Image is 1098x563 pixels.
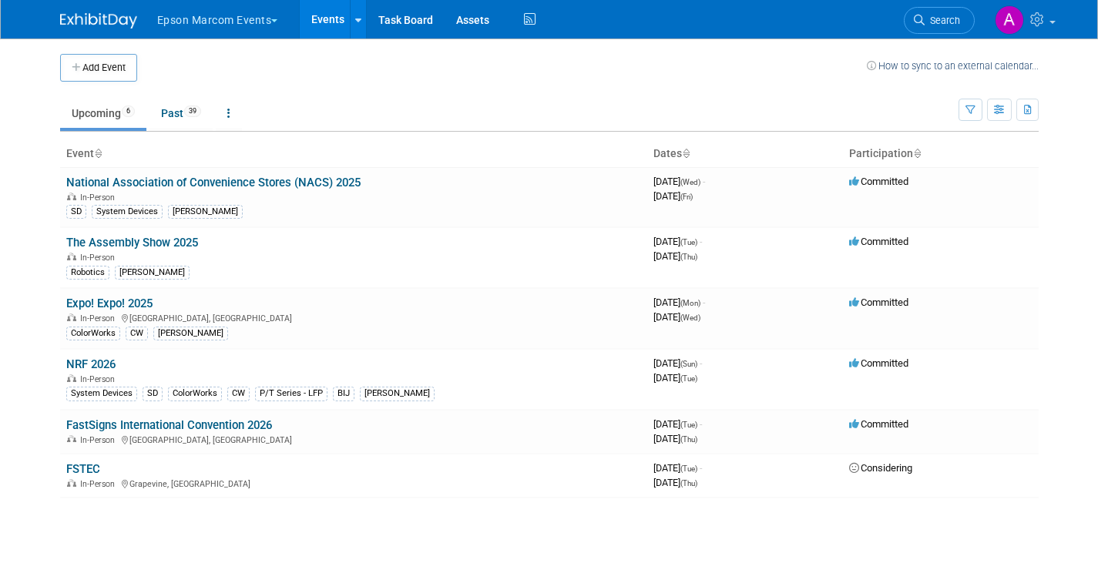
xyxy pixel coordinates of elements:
div: Grapevine, [GEOGRAPHIC_DATA] [66,477,641,489]
a: FSTEC [66,462,100,476]
span: - [700,236,702,247]
span: (Tue) [680,238,697,246]
a: Sort by Participation Type [913,147,921,159]
span: [DATE] [653,297,705,308]
a: Search [904,7,975,34]
a: Upcoming6 [60,99,146,128]
span: - [700,462,702,474]
span: Committed [849,357,908,369]
span: In-Person [80,479,119,489]
a: National Association of Convenience Stores (NACS) 2025 [66,176,361,189]
span: [DATE] [653,372,697,384]
span: - [703,297,705,308]
div: CW [126,327,148,340]
div: SD [143,387,163,400]
a: Expo! Expo! 2025 [66,297,153,310]
span: In-Person [80,374,119,384]
span: (Thu) [680,479,697,488]
div: [PERSON_NAME] [360,387,435,400]
span: Committed [849,418,908,430]
a: Sort by Event Name [94,147,102,159]
img: ExhibitDay [60,13,137,28]
a: NRF 2026 [66,357,116,371]
span: [DATE] [653,462,702,474]
span: Search [925,15,960,26]
span: (Tue) [680,421,697,429]
img: In-Person Event [67,193,76,200]
span: [DATE] [653,250,697,262]
div: ColorWorks [168,387,222,400]
span: (Thu) [680,253,697,261]
span: In-Person [80,253,119,263]
span: [DATE] [653,236,702,247]
div: P/T Series - LFP [255,387,327,400]
span: 6 [122,106,135,117]
span: (Wed) [680,313,700,322]
span: (Wed) [680,178,700,186]
span: - [703,176,705,187]
div: BIJ [333,387,354,400]
span: Committed [849,297,908,308]
div: ColorWorks [66,327,120,340]
span: (Tue) [680,374,697,383]
th: Dates [647,141,843,167]
img: Alex Madrid [995,5,1024,35]
img: In-Person Event [67,479,76,487]
a: The Assembly Show 2025 [66,236,198,250]
div: [PERSON_NAME] [153,327,228,340]
div: [PERSON_NAME] [168,205,243,219]
div: System Devices [66,387,137,400]
button: Add Event [60,54,137,82]
span: (Fri) [680,193,693,201]
span: In-Person [80,193,119,203]
a: Past39 [149,99,213,128]
span: Committed [849,176,908,187]
span: (Mon) [680,299,700,307]
span: (Thu) [680,435,697,444]
th: Participation [843,141,1039,167]
div: [PERSON_NAME] [115,266,190,280]
span: (Tue) [680,464,697,473]
span: [DATE] [653,176,705,187]
span: In-Person [80,435,119,445]
div: SD [66,205,86,219]
a: Sort by Start Date [682,147,690,159]
span: [DATE] [653,477,697,488]
span: [DATE] [653,357,702,369]
span: [DATE] [653,418,702,430]
span: (Sun) [680,360,697,368]
div: [GEOGRAPHIC_DATA], [GEOGRAPHIC_DATA] [66,433,641,445]
span: Committed [849,236,908,247]
span: Considering [849,462,912,474]
img: In-Person Event [67,374,76,382]
span: [DATE] [653,433,697,444]
div: [GEOGRAPHIC_DATA], [GEOGRAPHIC_DATA] [66,311,641,323]
img: In-Person Event [67,253,76,260]
a: FastSigns International Convention 2026 [66,418,272,432]
a: How to sync to an external calendar... [867,60,1039,72]
span: 39 [184,106,201,117]
span: - [700,418,702,430]
div: CW [227,387,250,400]
div: Robotics [66,266,109,280]
span: [DATE] [653,311,700,323]
span: - [700,357,702,369]
img: In-Person Event [67,313,76,321]
th: Event [60,141,647,167]
div: System Devices [92,205,163,219]
img: In-Person Event [67,435,76,443]
span: [DATE] [653,190,693,202]
span: In-Person [80,313,119,323]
